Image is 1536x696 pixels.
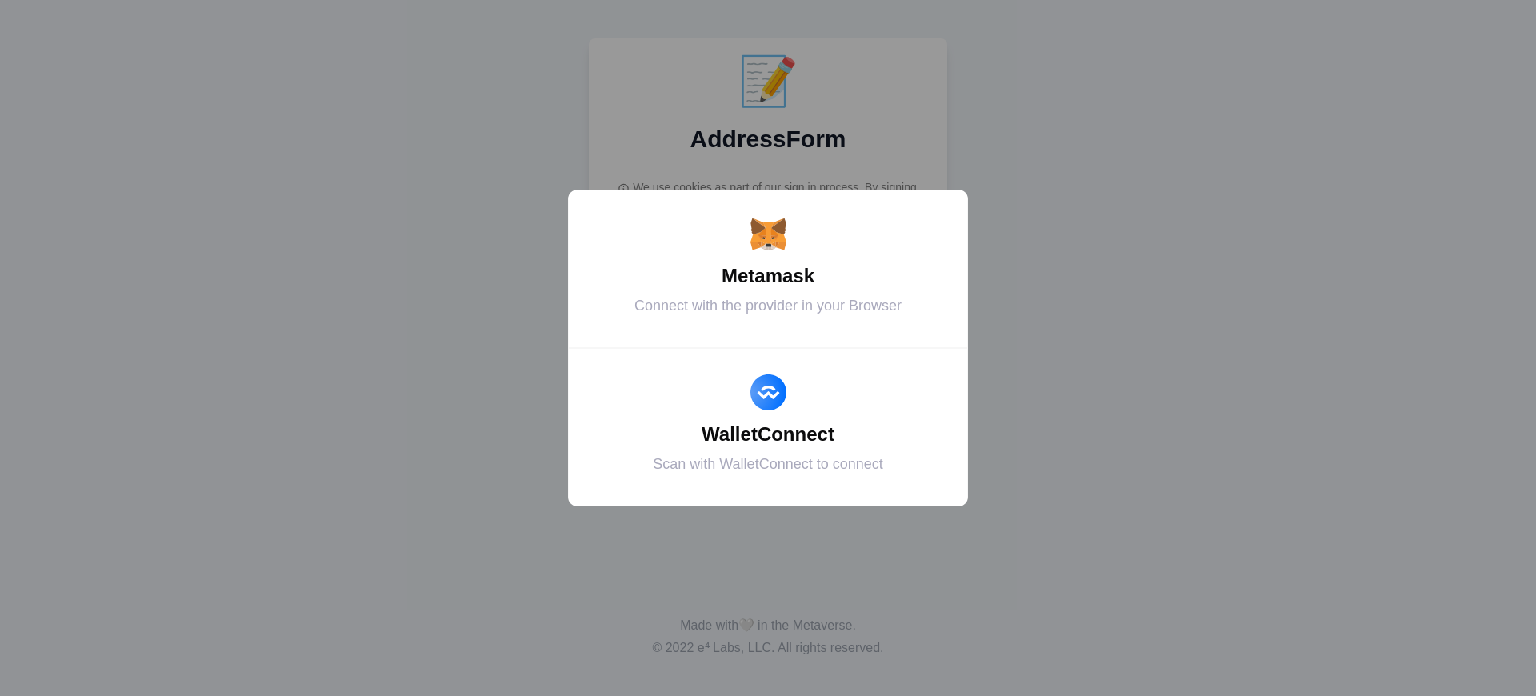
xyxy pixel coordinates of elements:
div: Metamask [588,262,948,290]
div: Scan with WalletConnect to connect [588,454,948,475]
div: WalletConnect [588,420,948,449]
img: WalletConnect [750,374,786,410]
img: Metamask [750,216,786,252]
div: Connect with the provider in your Browser [588,295,948,317]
